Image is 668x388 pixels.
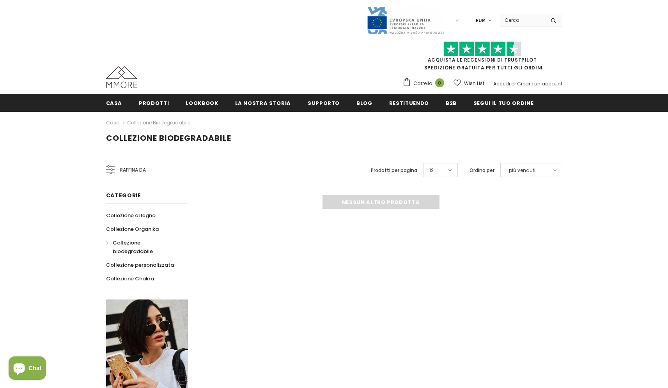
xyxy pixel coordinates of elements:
span: Carrello [413,80,432,87]
img: Fidati di Pilot Stars [443,41,521,57]
a: Collezione Chakra [106,272,154,285]
img: Casi MMORE [106,66,137,88]
a: Segui il tuo ordine [473,94,533,112]
span: Lookbook [186,99,218,107]
a: Restituendo [389,94,429,112]
img: Javni Razpis [367,6,445,35]
a: Accedi [493,80,510,87]
span: EUR [476,17,485,25]
a: Wish List [454,76,484,90]
a: Acquista le recensioni di TrustPilot [428,57,537,63]
span: Collezione biodegradabile [113,239,153,255]
span: La nostra storia [235,99,291,107]
a: Casa [106,94,122,112]
a: B2B [446,94,457,112]
a: Collezione di legno [106,209,156,222]
a: Collezione biodegradabile [106,236,179,258]
span: B2B [446,99,457,107]
a: Prodotti [139,94,169,112]
span: 12 [429,167,434,174]
span: Collezione personalizzata [106,261,174,269]
span: 0 [435,78,444,87]
span: I più venduti [507,167,535,174]
a: supporto [308,94,340,112]
span: Collezione Organika [106,225,159,233]
span: Segui il tuo ordine [473,99,533,107]
input: Search Site [500,14,545,26]
label: Ordina per [470,167,494,174]
a: Collezione biodegradabile [127,119,190,126]
span: Collezione Chakra [106,275,154,282]
span: SPEDIZIONE GRATUITA PER TUTTI GLI ORDINI [402,45,562,71]
span: or [511,80,516,87]
a: Collezione Organika [106,222,159,236]
span: Wish List [464,80,484,87]
span: Raffina da [120,166,146,174]
span: Blog [356,99,372,107]
span: Restituendo [389,99,429,107]
a: Lookbook [186,94,218,112]
span: Collezione di legno [106,212,156,219]
a: Casa [106,118,120,128]
label: Prodotti per pagina [371,167,417,174]
a: Javni Razpis [367,17,445,23]
inbox-online-store-chat: Shopify online store chat [6,356,48,382]
a: Blog [356,94,372,112]
a: Carrello 0 [402,78,448,89]
a: La nostra storia [235,94,291,112]
a: Collezione personalizzata [106,258,174,272]
span: Categorie [106,191,141,199]
span: Collezione biodegradabile [106,133,231,144]
a: Creare un account [517,80,562,87]
span: Prodotti [139,99,169,107]
span: Casa [106,99,122,107]
span: supporto [308,99,340,107]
